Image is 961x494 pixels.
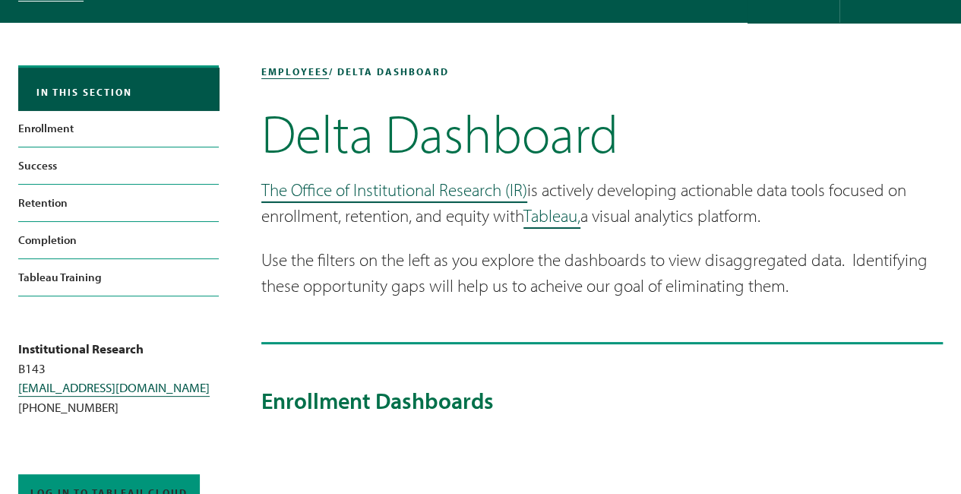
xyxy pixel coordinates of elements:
a: Tableau, [523,204,580,226]
p: is actively developing actionable data tools focused on enrollment, retention, and equity with a ... [261,177,943,230]
a: Success [18,147,219,184]
span: [PHONE_NUMBER] [18,399,119,415]
span: / Delta Dashboard [329,65,449,78]
h1: Delta Dashboard [261,108,943,159]
p: Use the filters on the left as you explore the dashboards to view disaggregated data. Identifying... [261,247,943,299]
a: Tableau Training [18,259,219,296]
span: B143 [18,360,46,376]
a: [EMAIL_ADDRESS][DOMAIN_NAME] [18,379,210,395]
a: Completion [18,222,219,258]
h2: Enrollment Dashboards [261,387,943,414]
a: Retention [18,185,219,221]
a: The Office of Institutional Research (IR) [261,179,527,201]
button: In this section [18,68,219,110]
a: Enrollment [18,110,219,147]
strong: Institutional Research [18,340,144,356]
a: employees [261,65,329,78]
